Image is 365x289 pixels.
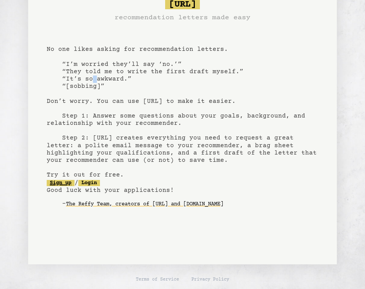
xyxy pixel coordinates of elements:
[78,180,100,186] a: Login
[62,200,318,208] div: -
[66,198,223,210] a: The Reffy Team, creators of [URL] and [DOMAIN_NAME]
[115,12,250,23] h3: recommendation letters made easy
[47,180,74,186] a: Sign up
[136,277,179,283] a: Terms of Service
[191,277,229,283] a: Privacy Policy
